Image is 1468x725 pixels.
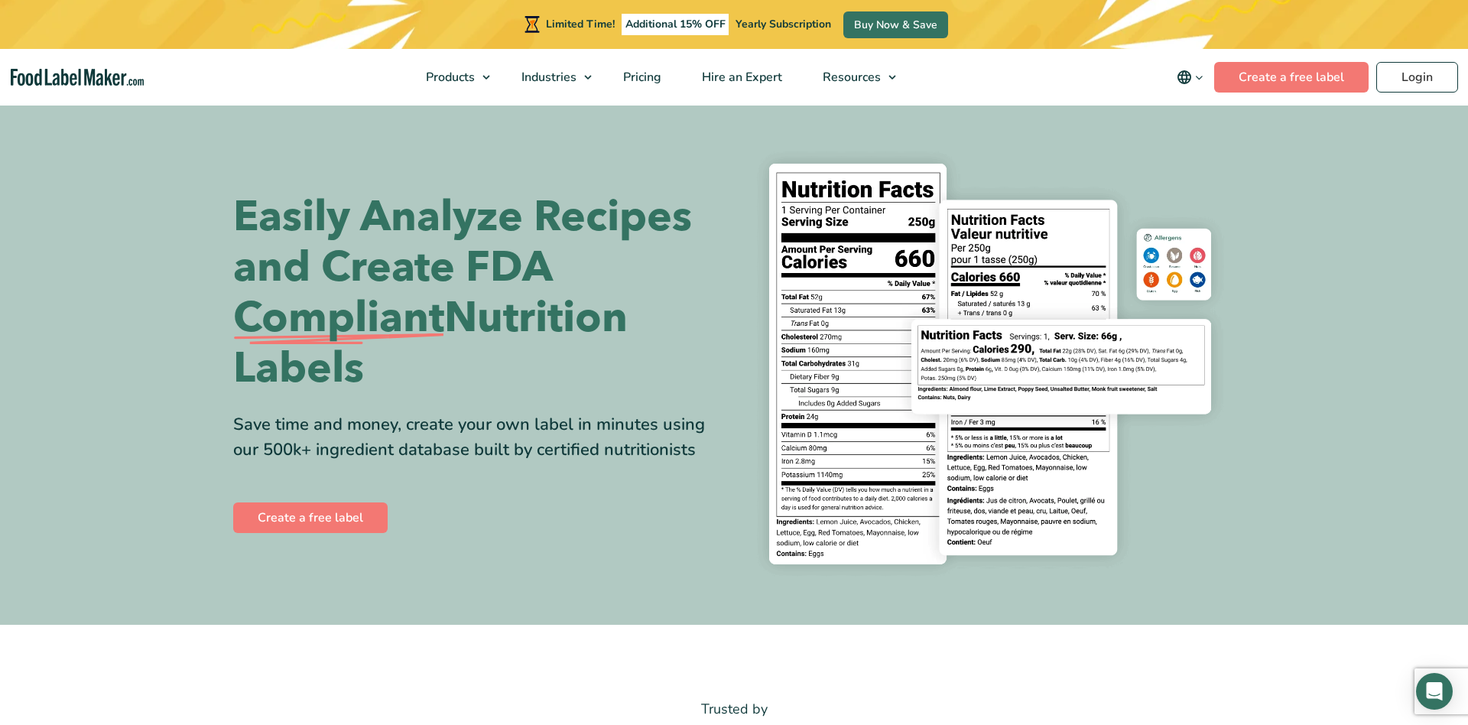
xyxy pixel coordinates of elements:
[622,14,729,35] span: Additional 15% OFF
[1214,62,1369,93] a: Create a free label
[1376,62,1458,93] a: Login
[803,49,904,106] a: Resources
[546,17,615,31] span: Limited Time!
[1416,673,1453,710] div: Open Intercom Messenger
[233,293,444,343] span: Compliant
[736,17,831,31] span: Yearly Subscription
[682,49,799,106] a: Hire an Expert
[697,69,784,86] span: Hire an Expert
[843,11,948,38] a: Buy Now & Save
[502,49,599,106] a: Industries
[421,69,476,86] span: Products
[233,192,723,394] h1: Easily Analyze Recipes and Create FDA Nutrition Labels
[406,49,498,106] a: Products
[517,69,578,86] span: Industries
[818,69,882,86] span: Resources
[603,49,678,106] a: Pricing
[233,698,1235,720] p: Trusted by
[619,69,663,86] span: Pricing
[233,412,723,463] div: Save time and money, create your own label in minutes using our 500k+ ingredient database built b...
[233,502,388,533] a: Create a free label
